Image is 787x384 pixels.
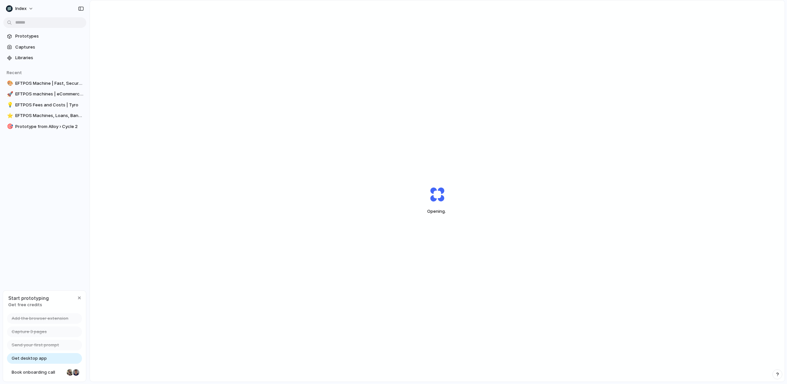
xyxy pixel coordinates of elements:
span: Recent [7,70,22,75]
a: Captures [3,42,86,52]
span: Prototype from Alloy › Cycle 2 [15,123,84,130]
a: Prototypes [3,31,86,41]
div: 💡 [7,101,12,109]
button: 💡 [6,102,13,108]
a: 💡EFTPOS Fees and Costs | Tyro [3,100,86,110]
a: 🚀EFTPOS machines | eCommerce | free quote | Tyro [3,89,86,99]
span: . [445,208,446,214]
a: 🎯Prototype from Alloy › Cycle 2 [3,122,86,132]
div: Christian Iacullo [72,368,80,376]
span: Opening [415,208,460,215]
span: Send your first prompt [12,342,59,348]
div: Nicole Kubica [66,368,74,376]
button: 🚀 [6,91,13,97]
span: EFTPOS Fees and Costs | Tyro [15,102,84,108]
span: Book onboarding call [12,369,64,376]
span: Captures [15,44,84,51]
button: 🎨 [6,80,13,87]
span: Get desktop app [12,355,47,362]
div: 🚀 [7,90,12,98]
a: Libraries [3,53,86,63]
span: Prototypes [15,33,84,40]
a: 🎨EFTPOS Machine | Fast, Secure & Reliable [3,78,86,88]
span: Get free credits [8,302,49,308]
a: ⭐EFTPOS Machines, Loans, Bank Account & Business eCommerce | Tyro [3,111,86,121]
a: Book onboarding call [7,367,82,378]
div: ⭐ [7,112,12,120]
div: 🎨 [7,79,12,87]
span: Index [15,5,27,12]
span: Start prototyping [8,295,49,302]
span: EFTPOS Machines, Loans, Bank Account & Business eCommerce | Tyro [15,112,84,119]
button: Index [3,3,37,14]
a: Get desktop app [7,353,82,364]
button: 🎯 [6,123,13,130]
button: ⭐ [6,112,13,119]
span: EFTPOS machines | eCommerce | free quote | Tyro [15,91,84,97]
span: Libraries [15,55,84,61]
span: Add the browser extension [12,315,68,322]
span: EFTPOS Machine | Fast, Secure & Reliable [15,80,84,87]
div: 🎯 [7,123,12,130]
span: Capture 3 pages [12,328,47,335]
